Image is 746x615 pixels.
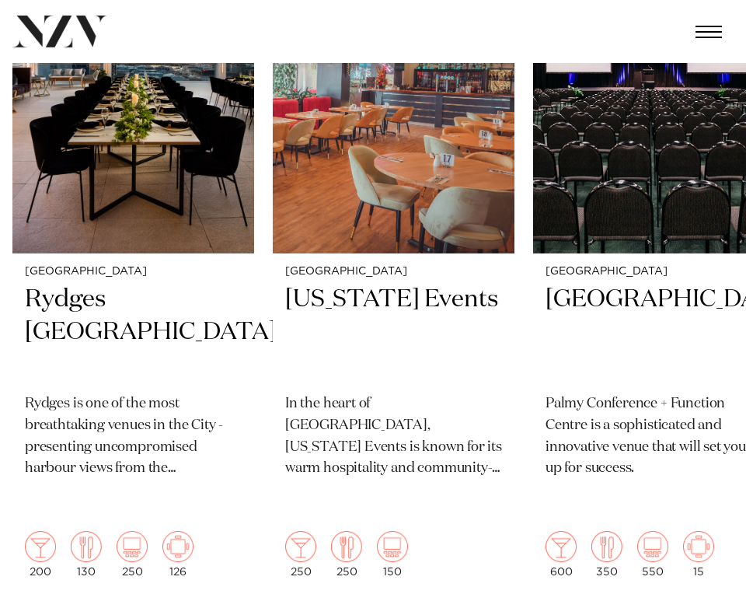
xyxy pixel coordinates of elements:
[71,531,102,578] div: 130
[285,393,502,480] p: In the heart of [GEOGRAPHIC_DATA], [US_STATE] Events is known for its warm hospitality and commun...
[591,531,622,562] img: dining.png
[591,531,622,578] div: 350
[25,531,56,562] img: cocktail.png
[162,531,193,578] div: 126
[12,16,107,47] img: nzv-logo.png
[331,531,362,578] div: 250
[285,284,502,381] h2: [US_STATE] Events
[683,531,714,578] div: 15
[285,531,316,562] img: cocktail.png
[25,531,56,578] div: 200
[117,531,148,578] div: 250
[162,531,193,562] img: meeting.png
[637,531,668,562] img: theatre.png
[546,531,577,578] div: 600
[683,531,714,562] img: meeting.png
[25,284,242,381] h2: Rydges [GEOGRAPHIC_DATA]
[25,393,242,480] p: Rydges is one of the most breathtaking venues in the City - presenting uncompromised harbour view...
[377,531,408,578] div: 150
[285,531,316,578] div: 250
[71,531,102,562] img: dining.png
[331,531,362,562] img: dining.png
[25,266,242,278] small: [GEOGRAPHIC_DATA]
[637,531,668,578] div: 550
[546,531,577,562] img: cocktail.png
[117,531,148,562] img: theatre.png
[377,531,408,562] img: theatre.png
[285,266,502,278] small: [GEOGRAPHIC_DATA]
